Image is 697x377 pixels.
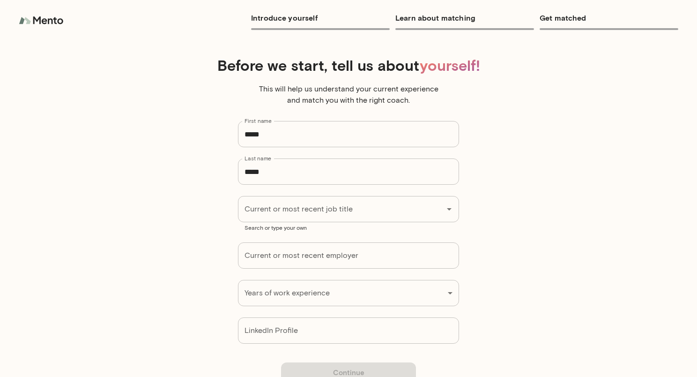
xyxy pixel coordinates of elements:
[255,83,442,106] p: This will help us understand your current experience and match you with the right coach.
[420,56,480,74] span: yourself!
[245,224,452,231] p: Search or type your own
[245,117,272,125] label: First name
[443,203,456,216] button: Open
[75,56,622,74] h4: Before we start, tell us about
[251,11,390,24] h6: Introduce yourself
[245,154,271,162] label: Last name
[19,11,66,30] img: logo
[540,11,678,24] h6: Get matched
[395,11,534,24] h6: Learn about matching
